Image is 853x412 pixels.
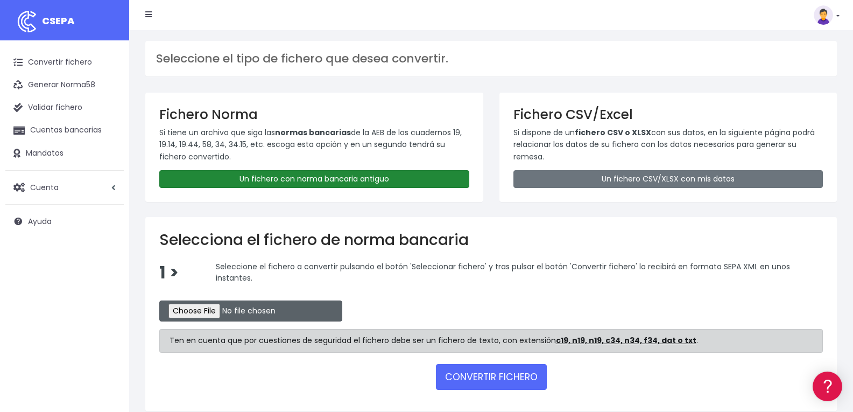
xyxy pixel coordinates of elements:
[513,127,823,163] p: Si dispone de un con sus datos, en la siguiente página podrá relacionar los datos de su fichero c...
[159,231,823,249] h2: Selecciona el fichero de norma bancaria
[5,51,124,74] a: Convertir fichero
[156,52,826,66] h3: Seleccione el tipo de fichero que desea convertir.
[814,5,833,25] img: profile
[5,176,124,199] a: Cuenta
[159,107,469,122] h3: Fichero Norma
[11,92,205,108] a: Información general
[556,335,696,346] strong: c19, n19, n19, c34, n34, f34, dat o txt
[11,259,205,269] div: Programadores
[159,329,823,353] div: Ten en cuenta que por cuestiones de seguridad el fichero debe ser un fichero de texto, con extens...
[11,186,205,203] a: Perfiles de empresas
[5,74,124,96] a: Generar Norma58
[11,153,205,170] a: Problemas habituales
[159,127,469,163] p: Si tiene un archivo que siga las de la AEB de los cuadernos 19, 19.14, 19.44, 58, 34, 34.15, etc....
[13,8,40,35] img: logo
[11,214,205,224] div: Facturación
[5,210,124,233] a: Ayuda
[42,14,75,27] span: CSEPA
[5,142,124,165] a: Mandatos
[148,310,207,320] a: POWERED BY ENCHANT
[575,127,651,138] strong: fichero CSV o XLSX
[513,107,823,122] h3: Fichero CSV/Excel
[513,170,823,188] a: Un fichero CSV/XLSX con mis datos
[159,170,469,188] a: Un fichero con norma bancaria antiguo
[275,127,351,138] strong: normas bancarias
[11,136,205,153] a: Formatos
[5,119,124,142] a: Cuentas bancarias
[11,288,205,307] button: Contáctanos
[30,181,59,192] span: Cuenta
[159,261,179,284] span: 1 >
[216,261,790,283] span: Seleccione el fichero a convertir pulsando el botón 'Seleccionar fichero' y tras pulsar el botón ...
[11,275,205,292] a: API
[11,231,205,248] a: General
[11,75,205,85] div: Información general
[5,96,124,119] a: Validar fichero
[11,170,205,186] a: Videotutoriales
[28,216,52,227] span: Ayuda
[11,119,205,129] div: Convertir ficheros
[436,364,547,390] button: CONVERTIR FICHERO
